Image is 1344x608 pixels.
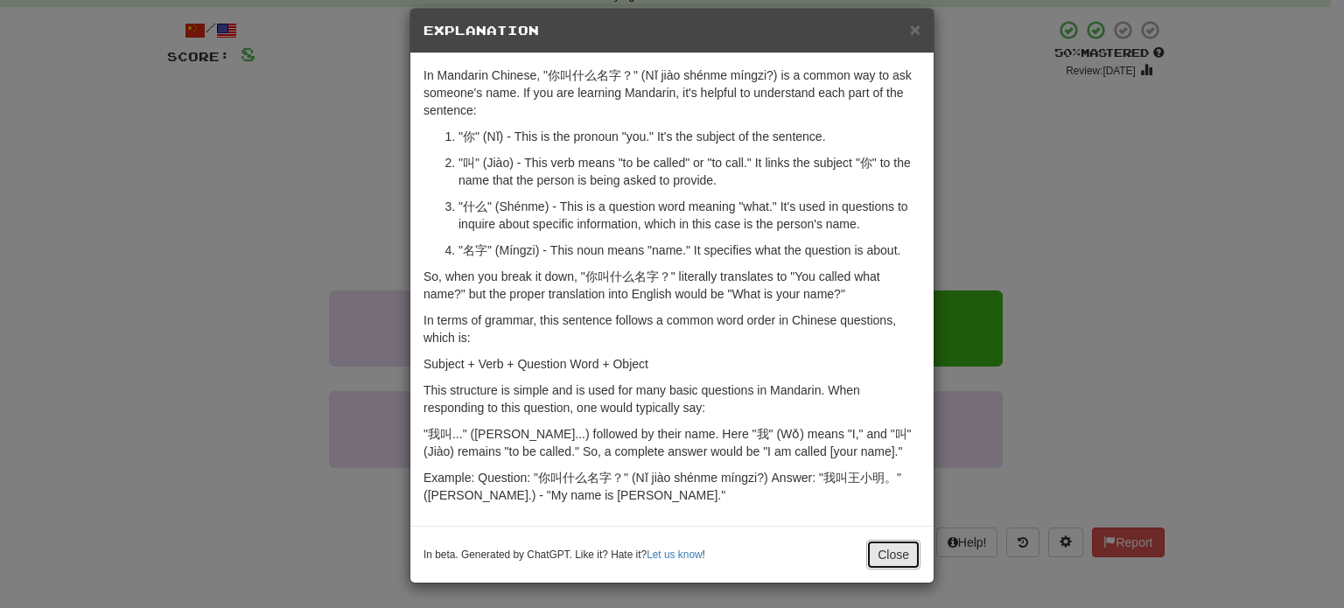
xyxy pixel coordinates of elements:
[458,154,920,189] p: "叫" (Jiào) - This verb means "to be called" or "to call." It links the subject "你" to the name th...
[423,425,920,460] p: "我叫..." ([PERSON_NAME]...) followed by their name. Here "我" (Wǒ) means "I," and "叫" (Jiào) remain...
[423,66,920,119] p: In Mandarin Chinese, "你叫什么名字？" (Nǐ jiào shénme míngzi?) is a common way to ask someone's name. If...
[423,311,920,346] p: In terms of grammar, this sentence follows a common word order in Chinese questions, which is:
[423,469,920,504] p: Example: Question: "你叫什么名字？" (Nǐ jiào shénme míngzi?) Answer: "我叫王小明。" ([PERSON_NAME].) - "My nam...
[423,548,705,563] small: In beta. Generated by ChatGPT. Like it? Hate it? !
[910,20,920,38] button: Close
[647,549,702,561] a: Let us know
[423,355,920,373] p: Subject + Verb + Question Word + Object
[458,128,920,145] p: "你" (Nǐ) - This is the pronoun "you." It's the subject of the sentence.
[866,540,920,570] button: Close
[910,19,920,39] span: ×
[458,198,920,233] p: "什么" (Shénme) - This is a question word meaning "what." It's used in questions to inquire about s...
[458,241,920,259] p: "名字" (Míngzi) - This noun means "name." It specifies what the question is about.
[423,22,920,39] h5: Explanation
[423,268,920,303] p: So, when you break it down, "你叫什么名字？" literally translates to "You called what name?" but the pro...
[423,381,920,416] p: This structure is simple and is used for many basic questions in Mandarin. When responding to thi...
